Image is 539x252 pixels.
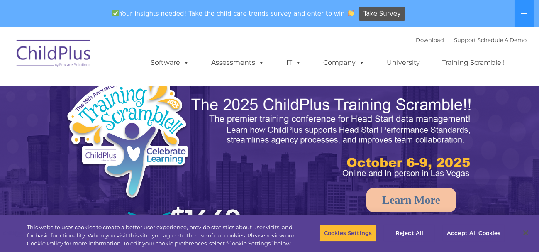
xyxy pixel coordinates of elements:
a: University [379,54,429,71]
a: Schedule A Demo [478,37,527,43]
div: This website uses cookies to create a better user experience, provide statistics about user visit... [27,223,296,248]
a: Company [315,54,373,71]
button: Close [517,224,535,242]
img: 👏 [348,10,354,16]
a: Software [143,54,198,71]
button: Cookies Settings [319,224,376,242]
a: Assessments [203,54,273,71]
span: Your insights needed! Take the child care trends survey and enter to win! [109,5,358,22]
font: | [416,37,527,43]
a: Training Scramble!! [434,54,513,71]
a: Support [454,37,476,43]
button: Reject All [383,224,435,242]
a: IT [278,54,310,71]
a: Download [416,37,444,43]
a: Learn More [366,188,456,212]
a: Take Survey [359,7,405,21]
img: ChildPlus by Procare Solutions [12,34,95,76]
img: ✅ [112,10,119,16]
button: Accept All Cookies [442,224,505,242]
span: Take Survey [363,7,401,21]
